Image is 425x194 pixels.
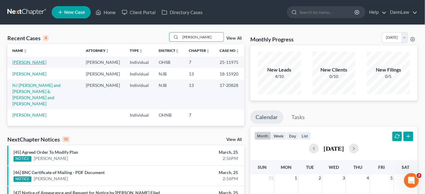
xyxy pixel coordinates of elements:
a: Directory Cases [159,7,206,18]
a: [PERSON_NAME] [12,71,46,76]
td: NJB [154,80,184,109]
input: Search by name... [299,6,355,18]
div: New Filings [367,66,410,73]
button: month [255,132,271,140]
iframe: Intercom live chat [404,173,419,188]
i: unfold_more [236,49,239,53]
td: 13 [184,68,215,80]
div: New Clients [312,66,355,73]
td: [PERSON_NAME] [81,68,125,80]
td: Individual [125,80,154,109]
a: Case Nounfold_more [220,48,239,53]
td: OHNB [154,110,184,121]
div: 4/10 [258,73,301,80]
a: View All [226,138,242,142]
span: 2 [318,174,322,182]
div: 10 [62,137,70,142]
div: New Leads [258,66,301,73]
span: New Case [64,10,85,15]
i: unfold_more [105,49,109,53]
span: Fri [379,165,385,170]
td: 25-11975 [215,56,244,68]
td: [PERSON_NAME] [81,80,125,109]
div: NOTICE [14,156,31,162]
button: week [271,132,287,140]
span: 31 [268,174,274,182]
span: 3 [342,174,346,182]
a: Chapterunfold_more [189,48,210,53]
i: unfold_more [23,49,27,53]
a: [45] Agreed Order To Modify Plan [14,149,78,155]
a: Typeunfold_more [130,48,143,53]
a: NJ [PERSON_NAME] and [PERSON_NAME] & [PERSON_NAME] and [PERSON_NAME] [12,83,61,106]
div: 4 [43,35,49,41]
a: Calendar [250,111,284,124]
div: 0/5 [367,73,410,80]
span: 4 [366,174,370,182]
button: day [287,132,299,140]
a: Nameunfold_more [12,48,27,53]
a: Client Portal [119,7,159,18]
div: March, 25 [167,169,238,176]
div: 2:56PM [167,176,238,182]
span: Wed [329,165,339,170]
a: Tasks [286,111,311,124]
td: 18-15920 [215,68,244,80]
td: OHSB [154,56,184,68]
a: Help [366,7,387,18]
a: [PERSON_NAME] [12,112,46,118]
button: list [299,132,311,140]
td: [PERSON_NAME] [81,56,125,68]
a: View All [226,36,242,41]
span: 5 [390,174,394,182]
a: [46] BNC Certificate of Mailing - PDF Document [14,170,105,175]
td: 7 [184,56,215,68]
a: [PERSON_NAME] [12,60,46,65]
div: NOTICE [14,177,31,182]
a: DannLaw [387,7,417,18]
span: 3 [417,173,422,178]
a: Home [93,7,119,18]
div: March, 25 [167,149,238,155]
div: NextChapter Notices [7,136,70,143]
span: Tue [306,165,314,170]
td: 17-20828 [215,80,244,109]
span: 1 [294,174,298,182]
a: Districtunfold_more [159,48,179,53]
td: Individual [125,56,154,68]
a: [PERSON_NAME] [34,155,68,161]
span: Thu [353,165,362,170]
td: 13 [184,80,215,109]
span: Sun [258,165,267,170]
i: unfold_more [206,49,210,53]
div: 2:56PM [167,155,238,161]
h3: Monthly Progress [250,36,294,43]
a: [PERSON_NAME] [34,176,68,182]
span: Mon [281,165,292,170]
h2: [DATE] [324,145,344,152]
td: 7 [184,110,215,121]
td: Individual [125,68,154,80]
i: unfold_more [139,49,143,53]
div: 0/10 [312,73,355,80]
a: Attorneyunfold_more [86,48,109,53]
span: Sat [402,165,410,170]
div: Recent Cases [7,34,49,42]
td: NJB [154,68,184,80]
i: unfold_more [175,49,179,53]
input: Search by name... [181,33,224,41]
td: Individual [125,110,154,121]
